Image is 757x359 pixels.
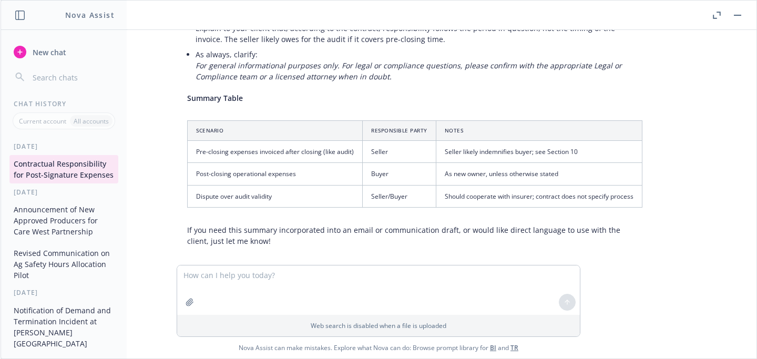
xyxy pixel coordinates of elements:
[9,244,118,284] button: Revised Communication on Ag Safety Hours Allocation Pilot
[5,337,752,358] span: Nova Assist can make mistakes. Explore what Nova can do: Browse prompt library for and
[30,70,114,85] input: Search chats
[9,302,118,352] button: Notification of Demand and Termination Incident at [PERSON_NAME][GEOGRAPHIC_DATA]
[1,288,127,297] div: [DATE]
[188,163,363,185] td: Post-closing operational expenses
[188,141,363,163] td: Pre-closing expenses invoiced after closing (like audit)
[510,343,518,352] a: TR
[9,201,118,240] button: Announcement of New Approved Producers for Care West Partnership
[9,43,118,61] button: New chat
[1,99,127,108] div: Chat History
[363,141,436,163] td: Seller
[9,155,118,183] button: Contractual Responsibility for Post-Signature Expenses
[196,23,642,45] p: Explain to your client that, according to the contract, responsibility follows the period in ques...
[188,185,363,207] td: Dispute over audit validity
[436,185,642,207] td: Should cooperate with insurer; contract does not specify process
[74,117,109,126] p: All accounts
[65,9,115,20] h1: Nova Assist
[436,163,642,185] td: As new owner, unless otherwise stated
[19,117,66,126] p: Current account
[1,188,127,197] div: [DATE]
[187,224,642,247] p: If you need this summary incorporated into an email or communication draft, or would like direct ...
[188,121,363,141] th: Scenario
[363,185,436,207] td: Seller/Buyer
[187,93,243,103] span: Summary Table
[196,49,642,60] p: As always, clarify:
[436,141,642,163] td: Seller likely indemnifies buyer; see Section 10
[30,47,66,58] span: New chat
[490,343,496,352] a: BI
[183,321,574,330] p: Web search is disabled when a file is uploaded
[363,121,436,141] th: Responsible Party
[436,121,642,141] th: Notes
[363,163,436,185] td: Buyer
[1,142,127,151] div: [DATE]
[196,60,622,81] em: For general informational purposes only. For legal or compliance questions, please confirm with t...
